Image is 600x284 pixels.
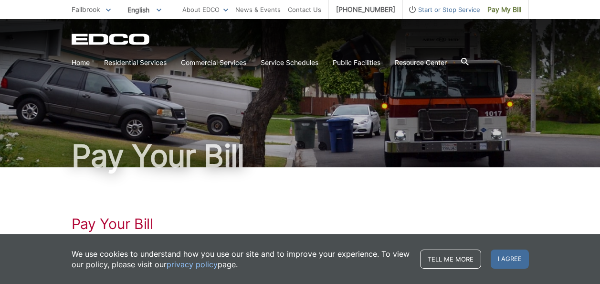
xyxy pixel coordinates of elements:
[420,250,481,269] a: Tell me more
[72,249,411,270] p: We use cookies to understand how you use our site and to improve your experience. To view our pol...
[487,4,521,15] span: Pay My Bill
[261,57,318,68] a: Service Schedules
[72,33,151,45] a: EDCD logo. Return to the homepage.
[120,2,168,18] span: English
[181,57,246,68] a: Commercial Services
[288,4,321,15] a: Contact Us
[104,57,167,68] a: Residential Services
[333,57,380,68] a: Public Facilities
[395,57,447,68] a: Resource Center
[72,57,90,68] a: Home
[491,250,529,269] span: I agree
[72,215,529,232] h1: Pay Your Bill
[182,4,228,15] a: About EDCO
[72,141,529,171] h1: Pay Your Bill
[235,4,281,15] a: News & Events
[72,5,100,13] span: Fallbrook
[167,259,218,270] a: privacy policy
